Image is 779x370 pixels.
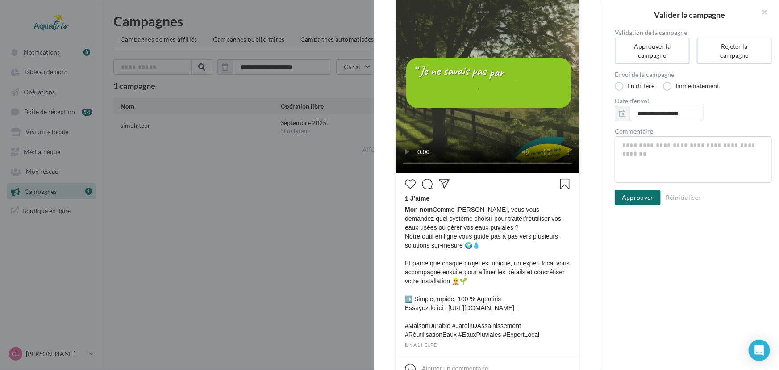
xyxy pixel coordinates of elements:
[559,179,570,189] svg: Enregistrer
[615,71,772,78] label: Envoi de la campagne
[405,194,570,205] div: 1 J’aime
[422,179,433,189] svg: Commenter
[615,11,765,19] h2: Valider la campagne
[662,192,705,203] button: Réinitialiser
[439,179,450,189] svg: Partager la publication
[708,42,761,60] div: Rejeter la campagne
[615,98,772,104] label: Date d'envoi
[625,42,679,60] div: Approuver la campagne
[405,206,433,213] span: Mon nom
[405,341,570,349] div: il y a 1 heure
[405,179,416,189] svg: J’aime
[405,205,570,339] span: Comme [PERSON_NAME], vous vous demandez quel système choisir pour traiter/réutiliser vos eaux usé...
[749,340,770,361] div: Open Intercom Messenger
[663,82,719,91] label: Immédiatement
[615,190,661,205] button: Approuver
[615,29,772,36] label: Validation de la campagne
[615,82,654,91] label: En différé
[615,128,772,135] label: Commentaire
